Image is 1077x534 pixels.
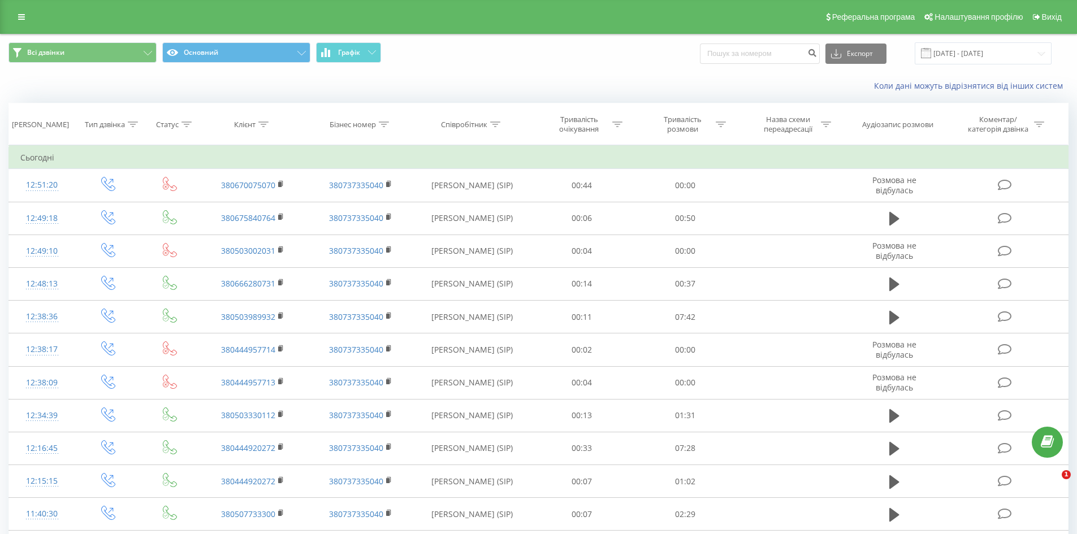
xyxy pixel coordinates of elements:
[652,115,713,134] div: Тривалість розмови
[414,267,530,300] td: [PERSON_NAME] (SIP)
[874,80,1069,91] a: Коли дані можуть відрізнятися вiд інших систем
[20,207,64,229] div: 12:49:18
[530,267,634,300] td: 00:14
[414,169,530,202] td: [PERSON_NAME] (SIP)
[530,235,634,267] td: 00:04
[634,202,737,235] td: 00:50
[700,44,820,64] input: Пошук за номером
[634,301,737,333] td: 07:42
[20,437,64,459] div: 12:16:45
[20,338,64,361] div: 12:38:17
[549,115,609,134] div: Тривалість очікування
[221,344,275,355] a: 380444957714
[329,476,383,487] a: 380737335040
[530,202,634,235] td: 00:06
[414,301,530,333] td: [PERSON_NAME] (SIP)
[329,410,383,420] a: 380737335040
[27,48,64,57] span: Всі дзвінки
[221,410,275,420] a: 380503330112
[965,115,1031,134] div: Коментар/категорія дзвінка
[414,498,530,531] td: [PERSON_NAME] (SIP)
[20,306,64,328] div: 12:38:36
[634,333,737,366] td: 00:00
[20,240,64,262] div: 12:49:10
[221,212,275,223] a: 380675840764
[634,465,737,498] td: 01:02
[862,120,933,129] div: Аудіозапис розмови
[221,180,275,190] a: 380670075070
[832,12,915,21] span: Реферальна програма
[329,245,383,256] a: 380737335040
[20,470,64,492] div: 12:15:15
[329,509,383,519] a: 380737335040
[329,212,383,223] a: 380737335040
[872,372,916,393] span: Розмова не відбулась
[414,432,530,464] td: [PERSON_NAME] (SIP)
[12,120,69,129] div: [PERSON_NAME]
[1042,12,1062,21] span: Вихід
[634,399,737,432] td: 01:31
[329,377,383,388] a: 380737335040
[935,12,1023,21] span: Налаштування профілю
[20,405,64,427] div: 12:34:39
[825,44,886,64] button: Експорт
[338,49,360,57] span: Графік
[634,169,737,202] td: 00:00
[316,42,381,63] button: Графік
[530,169,634,202] td: 00:44
[20,174,64,196] div: 12:51:20
[414,465,530,498] td: [PERSON_NAME] (SIP)
[329,180,383,190] a: 380737335040
[221,442,275,453] a: 380444920272
[530,432,634,464] td: 00:33
[414,399,530,432] td: [PERSON_NAME] (SIP)
[530,366,634,399] td: 00:04
[414,235,530,267] td: [PERSON_NAME] (SIP)
[9,146,1069,169] td: Сьогодні
[441,120,487,129] div: Співробітник
[329,344,383,355] a: 380737335040
[162,42,310,63] button: Основний
[530,333,634,366] td: 00:02
[234,120,256,129] div: Клієнт
[330,120,376,129] div: Бізнес номер
[758,115,818,134] div: Назва схеми переадресації
[872,339,916,360] span: Розмова не відбулась
[872,175,916,196] span: Розмова не відбулась
[85,120,125,129] div: Тип дзвінка
[221,476,275,487] a: 380444920272
[634,235,737,267] td: 00:00
[872,240,916,261] span: Розмова не відбулась
[634,366,737,399] td: 00:00
[221,311,275,322] a: 380503989932
[414,202,530,235] td: [PERSON_NAME] (SIP)
[329,311,383,322] a: 380737335040
[20,372,64,394] div: 12:38:09
[530,498,634,531] td: 00:07
[634,432,737,464] td: 07:28
[8,42,157,63] button: Всі дзвінки
[1039,470,1066,497] iframe: Intercom live chat
[221,509,275,519] a: 380507733300
[329,278,383,289] a: 380737335040
[221,278,275,289] a: 380666280731
[530,399,634,432] td: 00:13
[329,442,383,453] a: 380737335040
[1062,470,1071,479] span: 1
[221,245,275,256] a: 380503002031
[414,366,530,399] td: [PERSON_NAME] (SIP)
[20,503,64,525] div: 11:40:30
[634,498,737,531] td: 02:29
[20,273,64,295] div: 12:48:13
[414,333,530,366] td: [PERSON_NAME] (SIP)
[530,301,634,333] td: 00:11
[221,377,275,388] a: 380444957713
[156,120,179,129] div: Статус
[634,267,737,300] td: 00:37
[530,465,634,498] td: 00:07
